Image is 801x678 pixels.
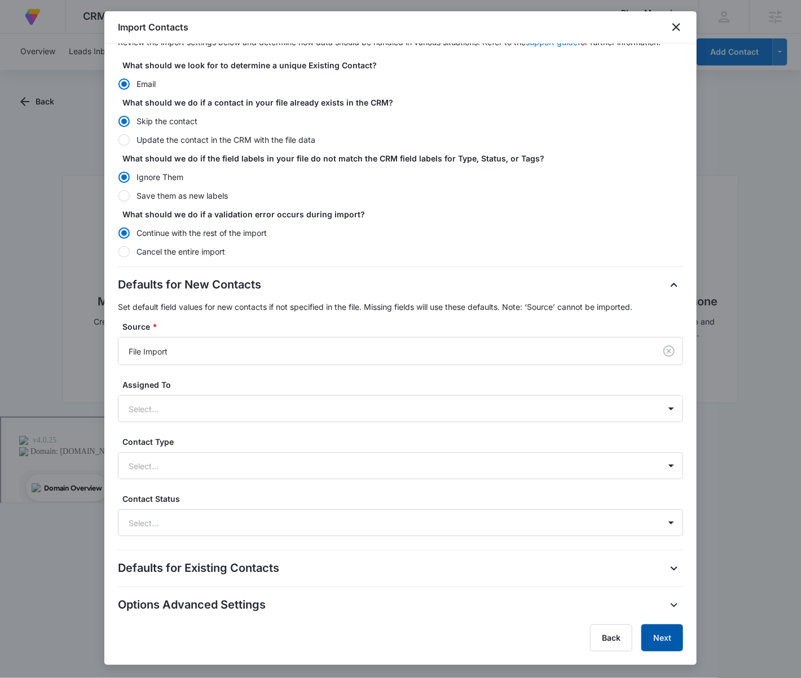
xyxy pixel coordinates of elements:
label: Source [122,321,688,333]
h2: Defaults for Existing Contacts [118,559,279,578]
label: What should we do if the field labels in your file do not match the CRM field labels for Type, St... [122,152,688,164]
h2: Defaults for New Contacts [118,276,261,294]
label: Continue with the rest of the import [118,227,683,239]
button: Back [590,624,632,651]
label: Contact Status [122,493,688,505]
label: Email [118,78,683,90]
div: v 4.0.25 [32,18,55,27]
label: Skip the contact [118,115,683,127]
div: Domain: [DOMAIN_NAME] [29,29,124,38]
img: website_grey.svg [18,29,27,38]
button: Next [641,624,683,651]
img: tab_keywords_by_traffic_grey.svg [112,65,121,75]
label: Cancel the entire import [118,246,683,257]
p: Set default field values for new contacts if not specified in the file. Missing fields will use t... [118,301,683,313]
label: Update the contact in the CRM with the file data [118,134,683,146]
label: Assigned To [122,379,688,391]
button: Clear [660,342,678,360]
div: Keywords by Traffic [125,67,190,74]
img: logo_orange.svg [18,18,27,27]
h1: Import Contacts [118,20,188,34]
h2: Options Advanced Settings [118,596,266,614]
label: Contact Type [122,436,688,448]
label: What should we look for to determine a unique Existing Contact? [122,59,688,71]
div: Domain Overview [43,67,101,74]
label: Ignore Them [118,171,683,183]
label: What should we do if a contact in your file already exists in the CRM? [122,97,688,108]
label: What should we do if a validation error occurs during import? [122,208,688,220]
label: Save them as new labels [118,190,683,202]
img: tab_domain_overview_orange.svg [30,65,39,75]
button: close [670,20,683,34]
